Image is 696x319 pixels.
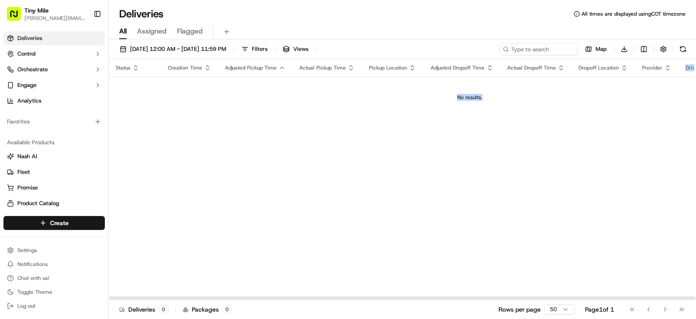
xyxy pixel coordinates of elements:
[3,300,105,312] button: Log out
[582,10,686,17] span: All times are displayed using COT timezone
[579,64,619,71] span: Dropoff Location
[119,26,127,37] span: All
[677,43,689,55] button: Refresh
[23,56,157,65] input: Got a question? Start typing here...
[17,261,48,268] span: Notifications
[24,6,49,15] button: Tiny Mile
[137,26,167,37] span: Assigned
[17,184,38,192] span: Promise
[17,247,37,254] span: Settings
[225,64,277,71] span: Adjusted Pickup Time
[3,244,105,256] button: Settings
[87,147,105,154] span: Pylon
[70,123,143,138] a: 💻API Documentation
[24,15,87,22] button: [PERSON_NAME][EMAIL_ADDRESS]
[3,136,105,150] div: Available Products
[30,92,110,99] div: We're available if you need us!
[596,45,607,53] span: Map
[499,43,578,55] input: Type to search
[9,127,16,134] div: 📗
[3,31,105,45] a: Deliveries
[7,153,101,160] a: Nash AI
[9,9,26,26] img: Nash
[30,83,143,92] div: Start new chat
[293,45,308,53] span: Views
[3,78,105,92] button: Engage
[585,305,614,314] div: Page 1 of 1
[222,306,232,313] div: 0
[3,115,105,129] div: Favorites
[116,64,130,71] span: Status
[50,219,69,227] span: Create
[3,216,105,230] button: Create
[17,34,42,42] span: Deliveries
[130,45,226,53] span: [DATE] 12:00 AM - [DATE] 11:59 PM
[17,153,37,160] span: Nash AI
[168,64,202,71] span: Creation Time
[17,50,36,58] span: Control
[3,258,105,270] button: Notifications
[17,199,59,207] span: Product Catalog
[82,126,140,135] span: API Documentation
[17,66,48,73] span: Orchestrate
[17,97,41,105] span: Analytics
[7,168,101,176] a: Fleet
[3,3,90,24] button: Tiny Mile[PERSON_NAME][EMAIL_ADDRESS]
[279,43,312,55] button: Views
[17,81,37,89] span: Engage
[3,63,105,76] button: Orchestrate
[642,64,663,71] span: Provider
[61,147,105,154] a: Powered byPylon
[17,275,49,282] span: Chat with us!
[3,47,105,61] button: Control
[3,286,105,298] button: Toggle Theme
[507,64,556,71] span: Actual Dropoff Time
[119,7,164,21] h1: Deliveries
[252,45,268,53] span: Filters
[369,64,407,71] span: Pickup Location
[3,165,105,179] button: Fleet
[3,181,105,195] button: Promise
[3,196,105,210] button: Product Catalog
[7,199,101,207] a: Product Catalog
[3,94,105,108] a: Analytics
[581,43,611,55] button: Map
[9,35,158,49] p: Welcome 👋
[177,26,203,37] span: Flagged
[17,302,35,309] span: Log out
[5,123,70,138] a: 📗Knowledge Base
[148,86,158,96] button: Start new chat
[17,126,67,135] span: Knowledge Base
[119,305,168,314] div: Deliveries
[183,305,232,314] div: Packages
[17,289,52,296] span: Toggle Theme
[3,272,105,284] button: Chat with us!
[74,127,80,134] div: 💻
[3,150,105,163] button: Nash AI
[499,305,541,314] p: Rows per page
[9,83,24,99] img: 1736555255976-a54dd68f-1ca7-489b-9aae-adbdc363a1c4
[299,64,346,71] span: Actual Pickup Time
[238,43,271,55] button: Filters
[116,43,230,55] button: [DATE] 12:00 AM - [DATE] 11:59 PM
[431,64,485,71] span: Adjusted Dropoff Time
[7,184,101,192] a: Promise
[159,306,168,313] div: 0
[17,168,30,176] span: Fleet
